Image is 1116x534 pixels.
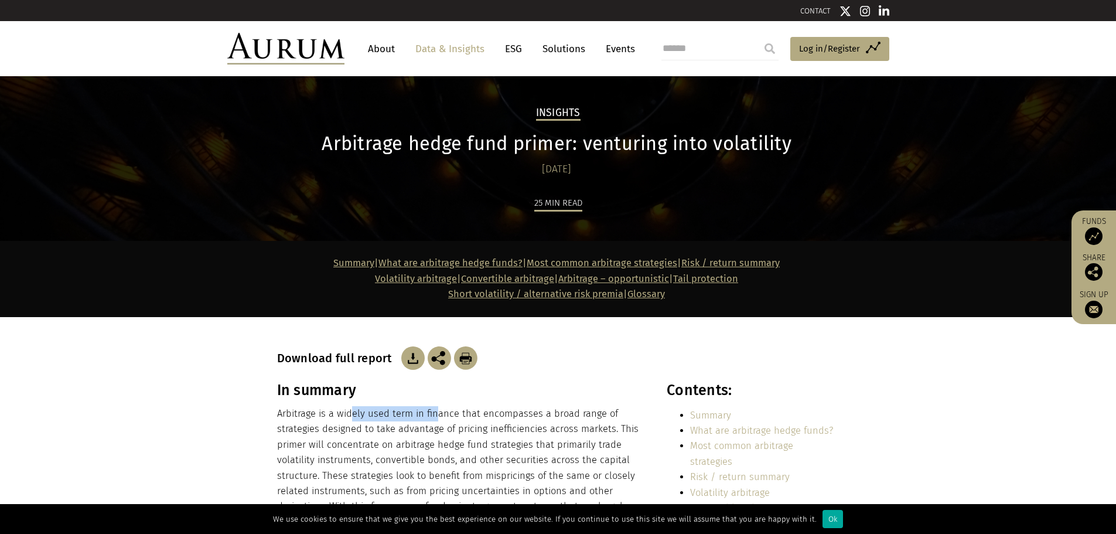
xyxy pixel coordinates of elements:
[879,5,889,17] img: Linkedin icon
[667,382,836,399] h3: Contents:
[690,471,790,482] a: Risk / return summary
[600,38,635,60] a: Events
[860,5,871,17] img: Instagram icon
[448,288,665,300] span: |
[534,196,582,212] div: 25 min read
[790,37,889,62] a: Log in/Register
[690,410,731,421] a: Summary
[690,487,770,498] a: Volatility arbitrage
[461,273,554,284] a: Convertible arbitrage
[627,288,665,300] a: Glossary
[1077,216,1110,245] a: Funds
[454,346,477,370] img: Download Article
[277,382,641,399] h3: In summary
[823,510,843,528] div: Ok
[1077,254,1110,281] div: Share
[690,425,833,436] a: What are arbitrage hedge funds?
[1085,263,1103,281] img: Share this post
[1077,290,1110,318] a: Sign up
[499,38,528,60] a: ESG
[673,273,738,284] a: Tail protection
[758,37,781,60] input: Submit
[428,346,451,370] img: Share this post
[401,346,425,370] img: Download Article
[799,42,860,56] span: Log in/Register
[378,257,523,268] a: What are arbitrage hedge funds?
[681,257,780,268] a: Risk / return summary
[690,502,781,513] a: Convertible arbitrage
[448,288,623,300] a: Short volatility / alternative risk premia
[527,257,677,268] a: Most common arbitrage strategies
[537,38,591,60] a: Solutions
[839,5,851,17] img: Twitter icon
[1085,227,1103,245] img: Access Funds
[800,6,831,15] a: CONTACT
[333,257,374,268] a: Summary
[375,273,457,284] a: Volatility arbitrage
[362,38,401,60] a: About
[277,132,837,155] h1: Arbitrage hedge fund primer: venturing into volatility
[690,440,793,467] a: Most common arbitrage strategies
[1085,301,1103,318] img: Sign up to our newsletter
[227,33,344,64] img: Aurum
[277,351,398,365] h3: Download full report
[409,38,490,60] a: Data & Insights
[536,107,581,121] h2: Insights
[277,161,837,178] div: [DATE]
[375,273,673,284] strong: | | |
[558,273,669,284] a: Arbitrage – opportunistic
[333,257,681,268] strong: | | |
